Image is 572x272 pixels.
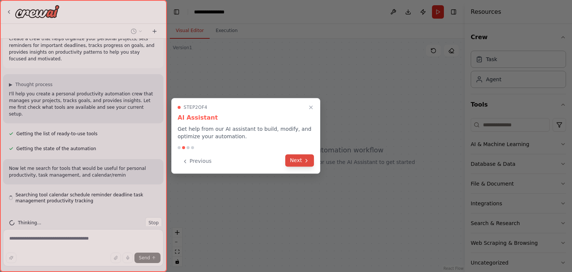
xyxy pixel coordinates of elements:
button: Next [285,154,314,167]
button: Hide left sidebar [171,7,182,17]
h3: AI Assistant [178,113,314,122]
button: Close walkthrough [306,103,315,112]
span: Step 2 of 4 [184,104,207,110]
p: Get help from our AI assistant to build, modify, and optimize your automation. [178,125,314,140]
button: Previous [178,155,216,167]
